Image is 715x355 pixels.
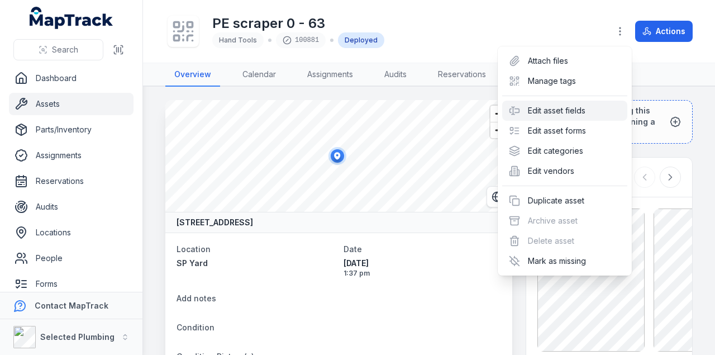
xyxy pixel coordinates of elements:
[502,211,627,231] div: Archive asset
[502,71,627,91] div: Manage tags
[502,231,627,251] div: Delete asset
[502,141,627,161] div: Edit categories
[502,251,627,271] div: Mark as missing
[502,161,627,181] div: Edit vendors
[502,191,627,211] div: Duplicate asset
[502,51,627,71] div: Attach files
[502,121,627,141] div: Edit asset forms
[502,101,627,121] div: Edit asset fields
